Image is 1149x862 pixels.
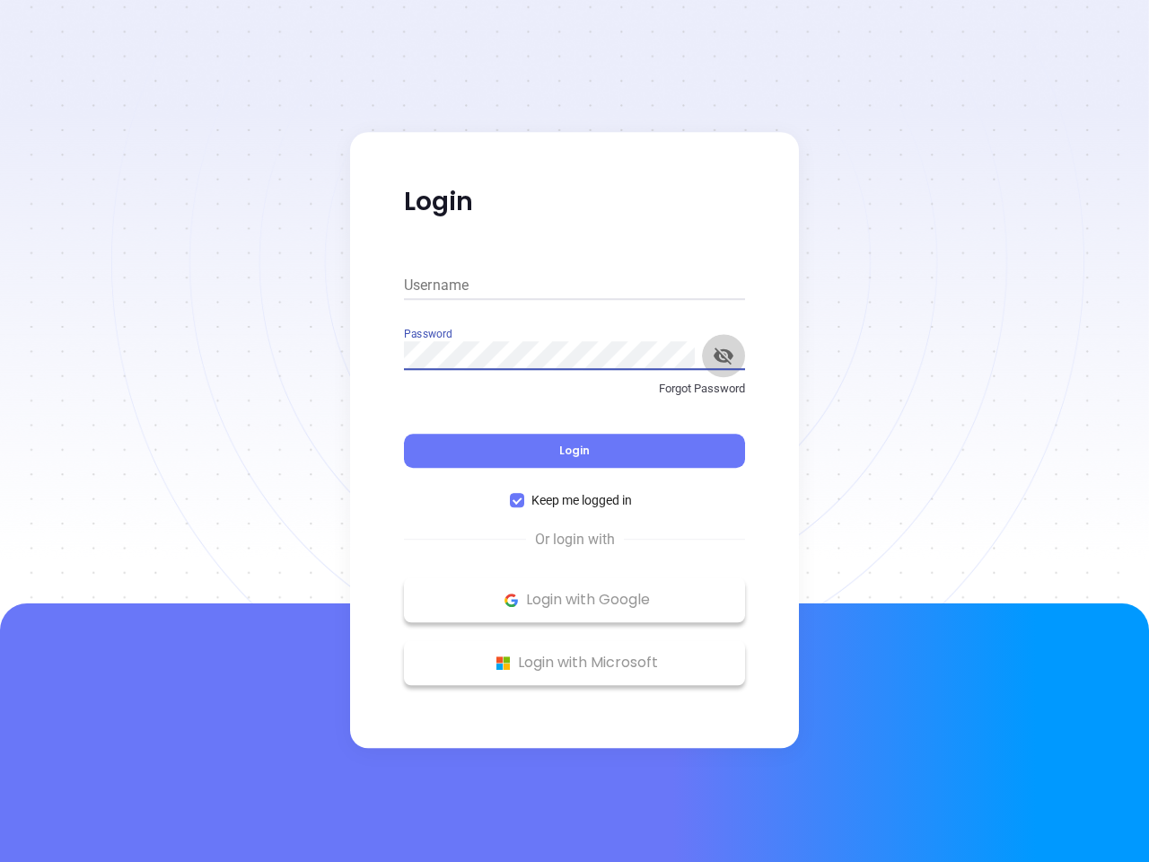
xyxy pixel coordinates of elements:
button: Google Logo Login with Google [404,577,745,622]
span: Login [559,443,590,458]
button: toggle password visibility [702,334,745,377]
p: Login with Microsoft [413,649,736,676]
a: Forgot Password [404,380,745,412]
p: Forgot Password [404,380,745,398]
img: Google Logo [500,589,522,611]
p: Login [404,186,745,218]
label: Password [404,329,452,339]
button: Microsoft Logo Login with Microsoft [404,640,745,685]
p: Login with Google [413,586,736,613]
img: Microsoft Logo [492,652,514,674]
button: Login [404,434,745,468]
span: Keep me logged in [524,490,639,510]
span: Or login with [526,529,624,550]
